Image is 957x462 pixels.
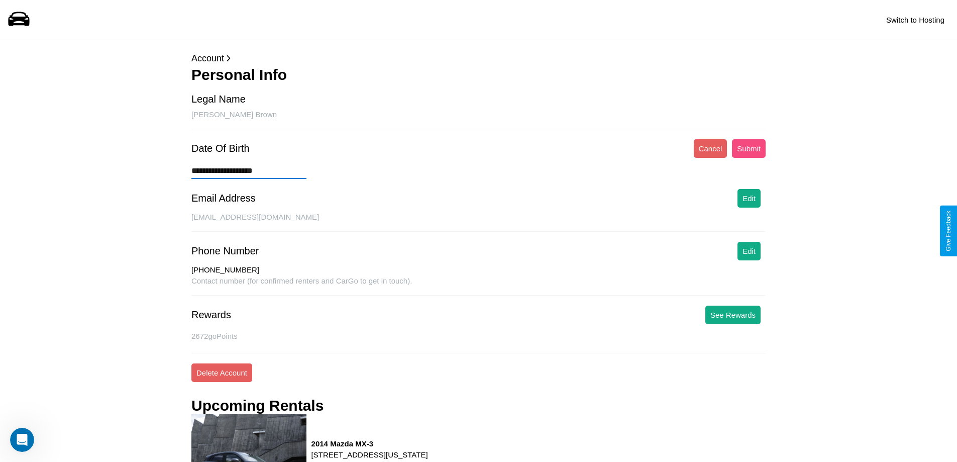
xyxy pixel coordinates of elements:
[694,139,727,158] button: Cancel
[732,139,766,158] button: Submit
[191,66,766,83] h3: Personal Info
[737,242,761,260] button: Edit
[191,265,766,276] div: [PHONE_NUMBER]
[311,439,428,448] h3: 2014 Mazda MX-3
[191,193,256,204] div: Email Address
[737,189,761,208] button: Edit
[191,143,250,154] div: Date Of Birth
[10,428,34,452] iframe: Intercom live chat
[191,276,766,296] div: Contact number (for confirmed renters and CarGo to get in touch).
[705,306,761,324] button: See Rewards
[191,397,324,414] h3: Upcoming Rentals
[191,363,252,382] button: Delete Account
[881,11,949,29] button: Switch to Hosting
[191,309,231,321] div: Rewards
[945,211,952,251] div: Give Feedback
[191,329,766,343] p: 2672 goPoints
[191,50,766,66] p: Account
[311,448,428,461] p: [STREET_ADDRESS][US_STATE]
[191,110,766,129] div: [PERSON_NAME] Brown
[191,245,259,257] div: Phone Number
[191,94,246,105] div: Legal Name
[191,213,766,232] div: [EMAIL_ADDRESS][DOMAIN_NAME]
